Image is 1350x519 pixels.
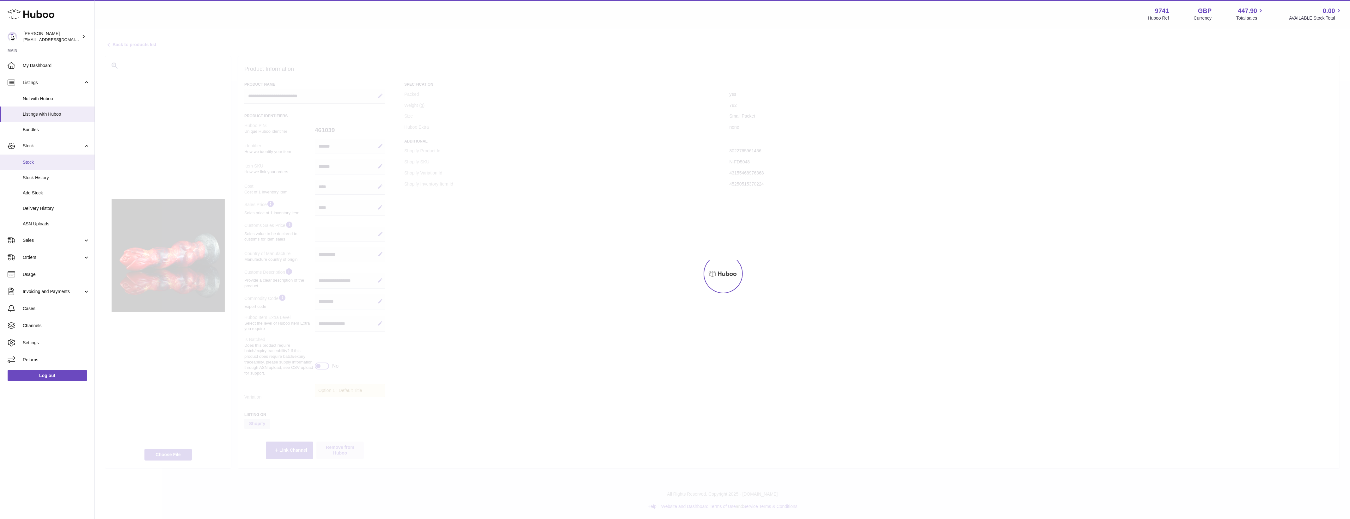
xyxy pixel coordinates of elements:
span: Channels [23,323,90,329]
a: 447.90 Total sales [1236,7,1264,21]
span: Stock [23,143,83,149]
span: Stock History [23,175,90,181]
span: Add Stock [23,190,90,196]
strong: 9741 [1155,7,1169,15]
span: Usage [23,272,90,278]
span: [EMAIL_ADDRESS][DOMAIN_NAME] [23,37,93,42]
span: AVAILABLE Stock Total [1289,15,1342,21]
span: Stock [23,159,90,165]
span: Bundles [23,127,90,133]
img: internalAdmin-9741@internal.huboo.com [8,32,17,41]
span: 0.00 [1323,7,1335,15]
span: Returns [23,357,90,363]
span: Cases [23,306,90,312]
span: Invoicing and Payments [23,289,83,295]
span: Not with Huboo [23,96,90,102]
span: Delivery History [23,205,90,211]
span: Total sales [1236,15,1264,21]
div: Currency [1194,15,1212,21]
span: ASN Uploads [23,221,90,227]
strong: GBP [1198,7,1212,15]
a: Log out [8,370,87,381]
span: My Dashboard [23,63,90,69]
span: Orders [23,254,83,260]
span: Sales [23,237,83,243]
span: Listings [23,80,83,86]
div: Huboo Ref [1148,15,1169,21]
a: 0.00 AVAILABLE Stock Total [1289,7,1342,21]
span: 447.90 [1238,7,1257,15]
div: [PERSON_NAME] [23,31,80,43]
span: Listings with Huboo [23,111,90,117]
span: Settings [23,340,90,346]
